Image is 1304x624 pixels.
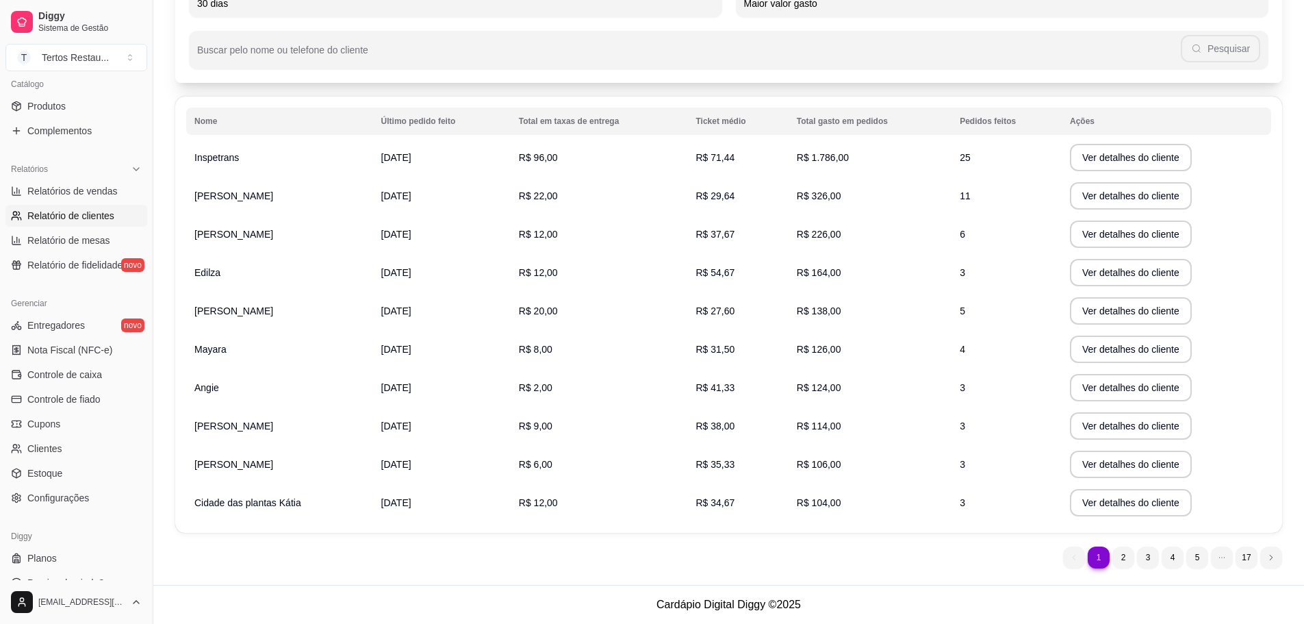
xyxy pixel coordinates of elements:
[519,344,552,355] span: R$ 8,00
[5,314,147,336] a: Entregadoresnovo
[5,586,147,619] button: [EMAIL_ADDRESS][DOMAIN_NAME]
[797,229,841,240] span: R$ 226,00
[519,497,558,508] span: R$ 12,00
[5,525,147,547] div: Diggy
[519,190,558,201] span: R$ 22,00
[373,108,511,135] th: Último pedido feito
[381,344,411,355] span: [DATE]
[5,438,147,460] a: Clientes
[194,190,273,201] span: [PERSON_NAME]
[186,108,373,135] th: Nome
[5,205,147,227] a: Relatório de clientes
[960,152,971,163] span: 25
[1070,412,1192,440] button: Ver detalhes do cliente
[1211,547,1233,569] li: dots element
[27,576,104,590] span: Precisa de ajuda?
[381,152,411,163] span: [DATE]
[27,392,101,406] span: Controle de fiado
[5,180,147,202] a: Relatórios de vendas
[1070,144,1192,171] button: Ver detalhes do cliente
[1162,547,1184,569] li: pagination item 4
[27,234,110,247] span: Relatório de mesas
[960,459,965,470] span: 3
[695,267,734,278] span: R$ 54,67
[695,152,734,163] span: R$ 71,44
[687,108,788,135] th: Ticket médio
[27,368,102,382] span: Controle de caixa
[695,229,734,240] span: R$ 37,67
[5,388,147,410] a: Controle de fiado
[381,267,411,278] span: [DATE]
[5,5,147,38] a: DiggySistema de Gestão
[42,51,109,64] div: Tertos Restau ...
[960,305,965,316] span: 5
[960,382,965,393] span: 3
[381,229,411,240] span: [DATE]
[194,459,273,470] span: [PERSON_NAME]
[27,99,66,113] span: Produtos
[194,229,273,240] span: [PERSON_NAME]
[1260,547,1282,569] li: next page button
[797,421,841,432] span: R$ 114,00
[695,344,734,355] span: R$ 31,50
[5,413,147,435] a: Cupons
[27,551,57,565] span: Planos
[5,44,147,71] button: Select a team
[1056,540,1289,575] nav: pagination navigation
[5,95,147,117] a: Produtos
[27,184,118,198] span: Relatórios de vendas
[797,497,841,508] span: R$ 104,00
[1062,108,1271,135] th: Ações
[519,305,558,316] span: R$ 20,00
[27,343,112,357] span: Nota Fiscal (NFC-e)
[27,209,114,223] span: Relatório de clientes
[38,10,142,23] span: Diggy
[27,417,60,431] span: Cupons
[5,292,147,314] div: Gerenciar
[38,23,142,34] span: Sistema de Gestão
[797,267,841,278] span: R$ 164,00
[5,120,147,142] a: Complementos
[1112,547,1134,569] li: pagination item 2
[511,108,688,135] th: Total em taxas de entrega
[381,190,411,201] span: [DATE]
[1070,336,1192,363] button: Ver detalhes do cliente
[194,421,273,432] span: [PERSON_NAME]
[5,254,147,276] a: Relatório de fidelidadenovo
[38,597,125,608] span: [EMAIL_ADDRESS][DOMAIN_NAME]
[797,305,841,316] span: R$ 138,00
[1070,451,1192,478] button: Ver detalhes do cliente
[5,547,147,569] a: Planos
[1070,489,1192,516] button: Ver detalhes do cliente
[194,497,301,508] span: Cidade das plantas Kátia
[194,152,239,163] span: Inspetrans
[1088,547,1110,569] li: pagination item 1 active
[695,497,734,508] span: R$ 34,67
[5,73,147,95] div: Catálogo
[1070,221,1192,248] button: Ver detalhes do cliente
[194,305,273,316] span: [PERSON_NAME]
[519,267,558,278] span: R$ 12,00
[27,319,85,332] span: Entregadores
[194,344,227,355] span: Mayara
[519,229,558,240] span: R$ 12,00
[194,382,219,393] span: Angie
[519,421,552,432] span: R$ 9,00
[695,382,734,393] span: R$ 41,33
[960,190,971,201] span: 11
[381,497,411,508] span: [DATE]
[153,585,1304,624] footer: Cardápio Digital Diggy © 2025
[1137,547,1159,569] li: pagination item 3
[1070,374,1192,401] button: Ver detalhes do cliente
[519,459,552,470] span: R$ 6,00
[789,108,951,135] th: Total gasto em pedidos
[27,124,92,138] span: Complementos
[27,491,89,505] span: Configurações
[5,229,147,251] a: Relatório de mesas
[695,190,734,201] span: R$ 29,64
[960,229,965,240] span: 6
[960,497,965,508] span: 3
[17,51,31,64] span: T
[960,421,965,432] span: 3
[1186,547,1208,569] li: pagination item 5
